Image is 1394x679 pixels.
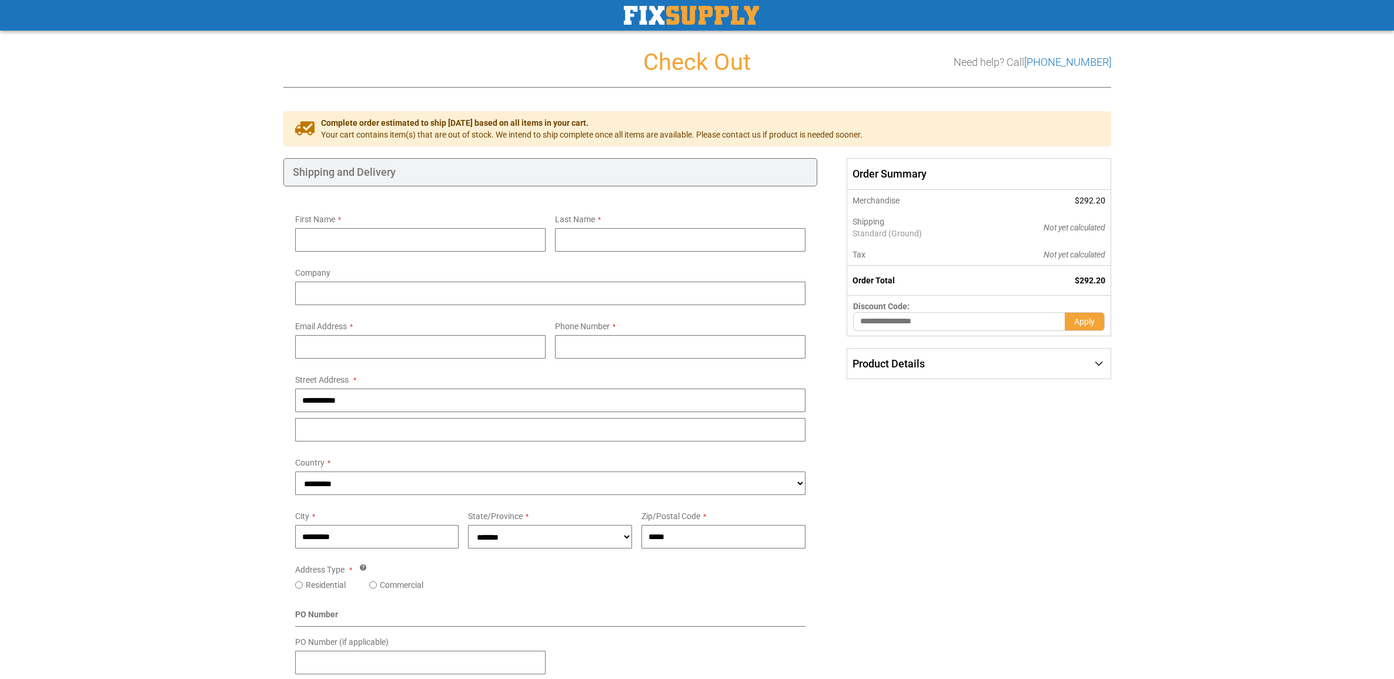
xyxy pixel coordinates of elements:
h3: Need help? Call [954,56,1111,68]
label: Residential [306,579,346,591]
span: Last Name [555,215,595,224]
span: Phone Number [555,322,610,331]
h1: Check Out [283,49,1111,75]
span: Your cart contains item(s) that are out of stock. We intend to ship complete once all items are a... [321,129,863,141]
span: $292.20 [1075,276,1105,285]
span: First Name [295,215,335,224]
span: Order Summary [847,158,1111,190]
span: PO Number (if applicable) [295,637,389,647]
label: Commercial [380,579,423,591]
span: Street Address [295,375,349,384]
span: Standard (Ground) [853,228,980,239]
img: Fix Industrial Supply [624,6,759,25]
span: Complete order estimated to ship [DATE] based on all items in your cart. [321,117,863,129]
span: Shipping [853,217,884,226]
div: Shipping and Delivery [283,158,818,186]
button: Apply [1065,312,1105,331]
span: Not yet calculated [1044,250,1105,259]
span: Not yet calculated [1044,223,1105,232]
span: Zip/Postal Code [641,511,700,521]
th: Merchandise [847,190,985,211]
span: Apply [1074,317,1095,326]
span: Discount Code: [853,302,910,311]
a: [PHONE_NUMBER] [1024,56,1111,68]
a: store logo [624,6,759,25]
span: Country [295,458,325,467]
span: Product Details [853,357,925,370]
div: PO Number [295,608,806,627]
strong: Order Total [853,276,895,285]
span: Email Address [295,322,347,331]
span: Company [295,268,330,277]
span: State/Province [468,511,523,521]
th: Tax [847,244,985,266]
span: Address Type [295,565,345,574]
span: City [295,511,309,521]
span: $292.20 [1075,196,1105,205]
